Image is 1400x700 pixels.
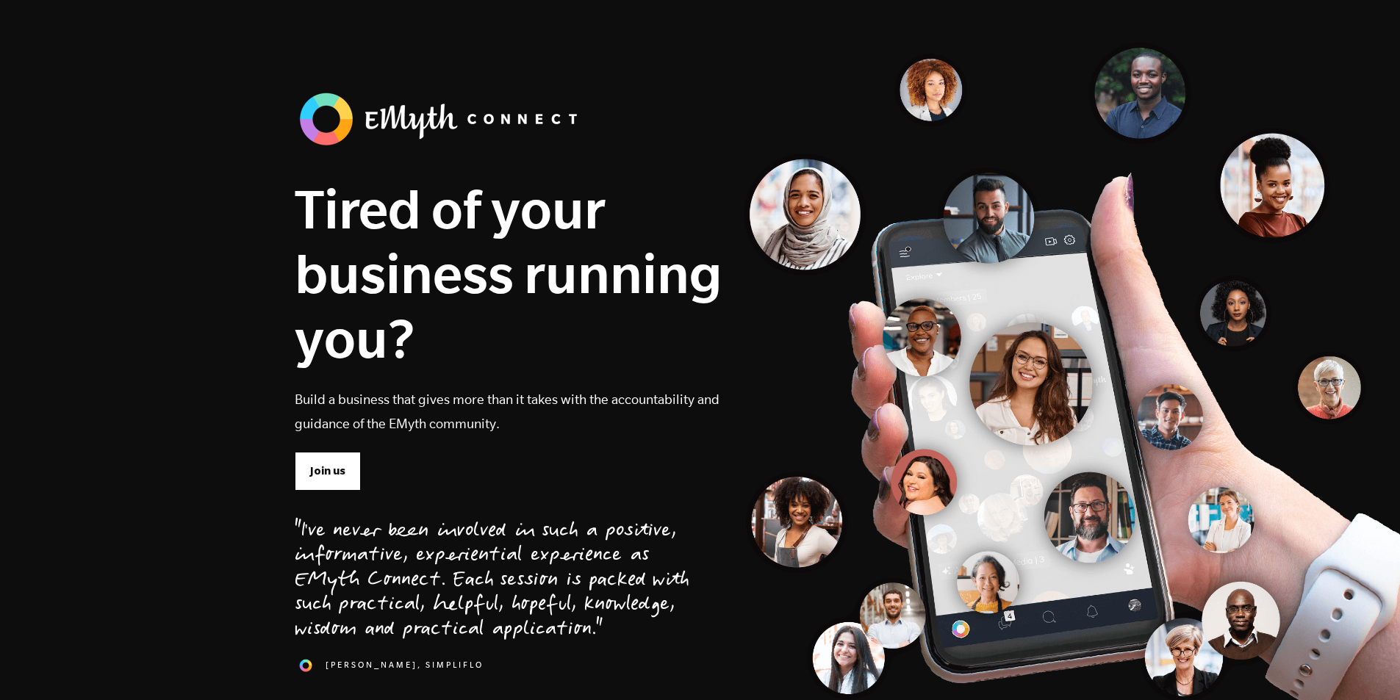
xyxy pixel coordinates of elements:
div: "I've never been involved in such a positive, informative, experiential experience as EMyth Conne... [295,520,689,643]
span: [PERSON_NAME], SimpliFlo [326,659,484,671]
h1: Tired of your business running you? [295,176,722,370]
img: 1 [295,654,317,676]
span: Join us [310,463,345,479]
p: Build a business that gives more than it takes with the accountability and guidance of the EMyth ... [295,387,722,436]
iframe: Chat Widget [1327,629,1400,700]
img: banner_logo [295,88,589,150]
a: Join us [295,452,361,490]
